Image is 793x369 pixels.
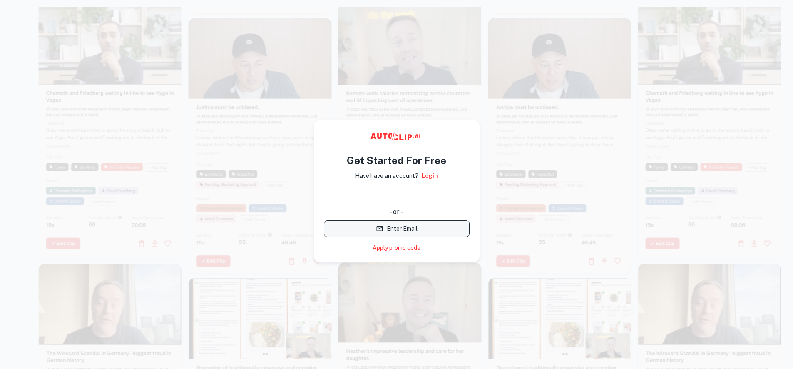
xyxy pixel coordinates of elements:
[355,171,418,180] p: Have have an account?
[422,171,438,180] a: Login
[324,220,470,237] button: Enter Email
[324,207,470,217] div: - or -
[347,153,446,168] h4: Get Started For Free
[373,244,420,252] a: Apply promo code
[320,186,474,204] iframe: “使用 Google 账号登录”按钮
